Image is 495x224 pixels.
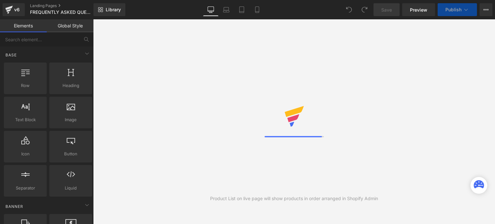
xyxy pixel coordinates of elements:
span: Icon [6,151,45,157]
span: Separator [6,185,45,191]
a: Preview [402,3,435,16]
a: Mobile [249,3,265,16]
span: Base [5,52,17,58]
a: Landing Pages [30,3,104,8]
div: v6 [13,5,21,14]
button: Publish [438,3,477,16]
a: Desktop [203,3,218,16]
span: FREQUENTLY ASKED QUESTIONS [30,10,92,15]
span: Banner [5,203,24,209]
span: Liquid [51,185,90,191]
span: Publish [445,7,461,12]
a: Global Style [47,19,93,32]
a: Tablet [234,3,249,16]
button: More [480,3,492,16]
span: Image [51,116,90,123]
a: Laptop [218,3,234,16]
a: v6 [3,3,25,16]
span: Preview [410,6,427,13]
button: Undo [343,3,355,16]
span: Text Block [6,116,45,123]
div: Product List on live page will show products in order arranged in Shopify Admin [210,195,378,202]
a: New Library [93,3,125,16]
span: Save [381,6,392,13]
span: Button [51,151,90,157]
span: Row [6,82,45,89]
span: Library [106,7,121,13]
span: Heading [51,82,90,89]
button: Redo [358,3,371,16]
